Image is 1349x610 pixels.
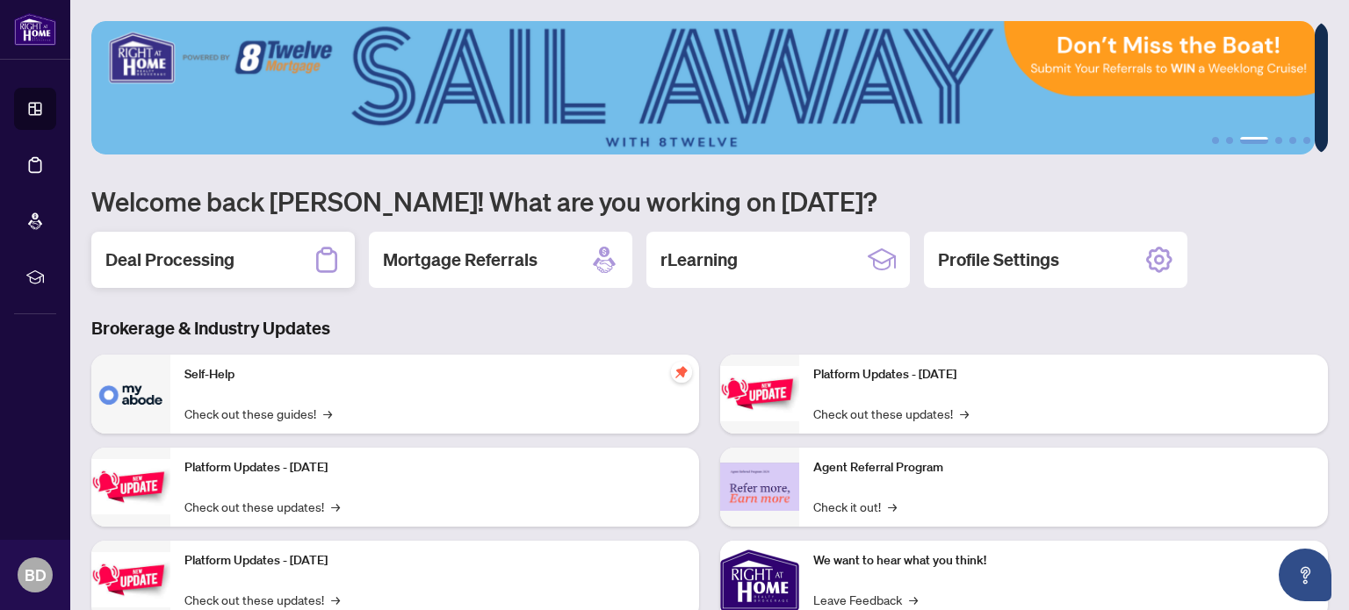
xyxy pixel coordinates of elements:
h2: Mortgage Referrals [383,248,537,272]
h2: Profile Settings [938,248,1059,272]
button: 3 [1240,137,1268,144]
button: 5 [1289,137,1296,144]
p: Platform Updates - [DATE] [184,551,685,571]
button: 4 [1275,137,1282,144]
a: Check out these guides!→ [184,404,332,423]
img: Slide 2 [91,21,1315,154]
a: Check out these updates!→ [184,497,340,516]
h1: Welcome back [PERSON_NAME]! What are you working on [DATE]? [91,184,1328,218]
span: → [960,404,969,423]
span: → [331,497,340,516]
p: We want to hear what you think! [813,551,1314,571]
p: Platform Updates - [DATE] [184,458,685,477]
p: Self-Help [184,365,685,384]
a: Check it out!→ [813,497,897,516]
button: Open asap [1279,549,1331,601]
h2: Deal Processing [105,248,234,272]
span: → [909,590,918,609]
img: Platform Updates - September 16, 2025 [91,459,170,514]
img: logo [14,13,56,46]
h2: rLearning [660,248,738,272]
img: Self-Help [91,355,170,434]
h3: Brokerage & Industry Updates [91,316,1328,341]
a: Check out these updates!→ [184,590,340,609]
p: Platform Updates - [DATE] [813,365,1314,384]
button: 2 [1226,137,1233,144]
button: 1 [1212,137,1219,144]
span: → [888,497,897,516]
span: → [323,404,332,423]
img: Agent Referral Program [720,463,799,511]
p: Agent Referral Program [813,458,1314,477]
span: pushpin [671,362,692,383]
span: → [331,590,340,609]
a: Check out these updates!→ [813,404,969,423]
img: Platform Updates - June 23, 2025 [720,366,799,421]
a: Leave Feedback→ [813,590,918,609]
img: Platform Updates - July 21, 2025 [91,552,170,607]
span: BD [25,563,47,587]
button: 6 [1303,137,1310,144]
